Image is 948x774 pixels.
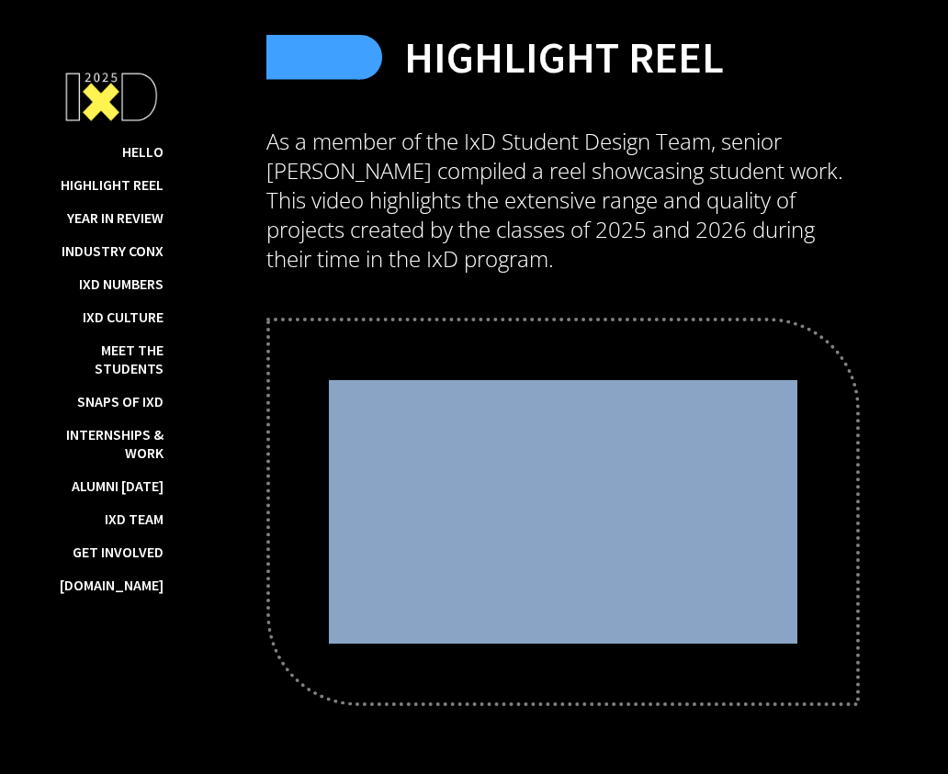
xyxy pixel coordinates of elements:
[60,576,164,594] a: [DOMAIN_NAME]
[61,175,164,194] a: Highlight Reel
[105,510,164,528] a: IxD Team
[329,380,797,643] iframe: 2025 IXD Reel
[122,142,164,161] a: Hello
[72,477,164,495] a: Alumni [DATE]
[73,543,164,561] a: Get Involved
[77,392,164,410] a: Snaps of IxD
[59,425,164,462] a: Internships & Work
[67,208,164,227] a: Year in Review
[62,241,164,260] a: Industry ConX
[404,31,724,83] h2: Highlight Reel
[79,275,164,293] a: IxD Numbers
[266,127,860,274] p: As a member of the IxD Student Design Team, senior [PERSON_NAME] compiled a reel showcasing stude...
[83,308,164,326] a: IxD Culture
[59,341,164,377] a: Meet the Students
